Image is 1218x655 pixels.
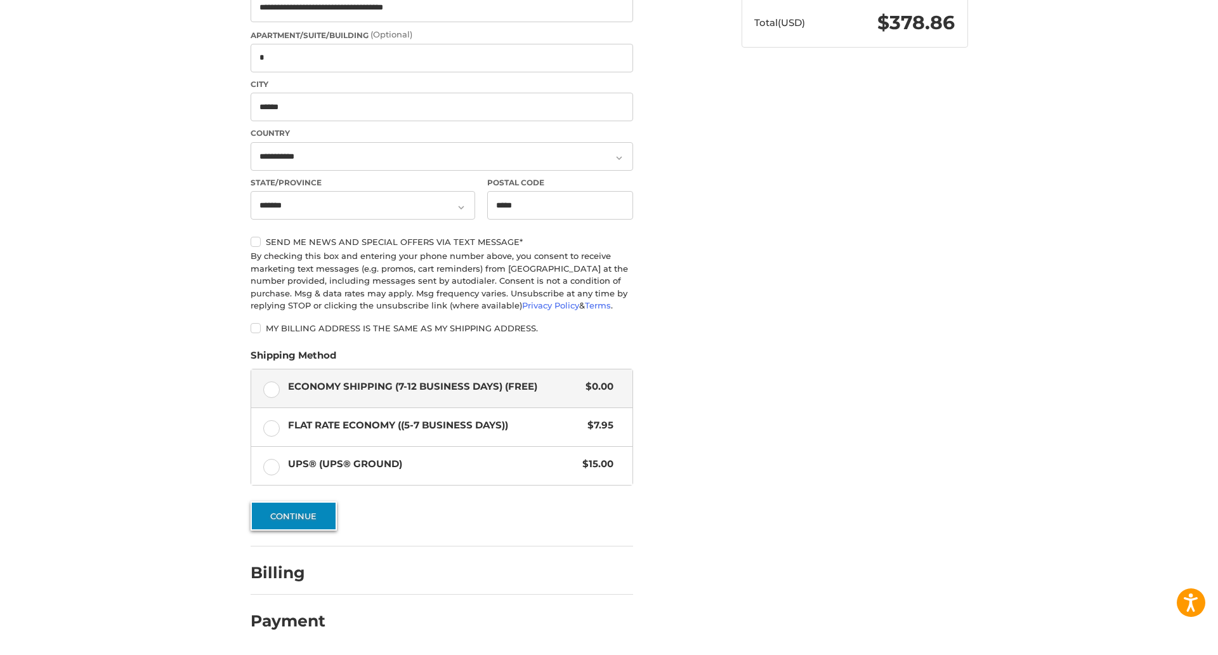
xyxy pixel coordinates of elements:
span: Flat Rate Economy ((5-7 Business Days)) [288,418,582,433]
span: $7.95 [582,418,614,433]
label: My billing address is the same as my shipping address. [251,323,633,333]
label: Country [251,128,633,139]
small: (Optional) [370,29,412,39]
div: By checking this box and entering your phone number above, you consent to receive marketing text ... [251,250,633,312]
label: Postal Code [487,177,633,189]
h2: Billing [251,563,325,583]
span: $15.00 [577,457,614,472]
label: City [251,79,633,90]
legend: Shipping Method [251,348,336,369]
a: Privacy Policy [522,300,579,310]
span: UPS® (UPS® Ground) [288,457,577,472]
button: Continue [251,501,337,531]
label: State/Province [251,177,475,189]
h2: Payment [251,611,325,631]
label: Send me news and special offers via text message* [251,237,633,247]
label: Apartment/Suite/Building [251,29,633,41]
span: Total (USD) [754,17,805,29]
span: Economy Shipping (7-12 Business Days) (Free) [288,380,580,394]
a: Terms [585,300,611,310]
span: $378.86 [877,11,955,34]
span: $0.00 [580,380,614,394]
